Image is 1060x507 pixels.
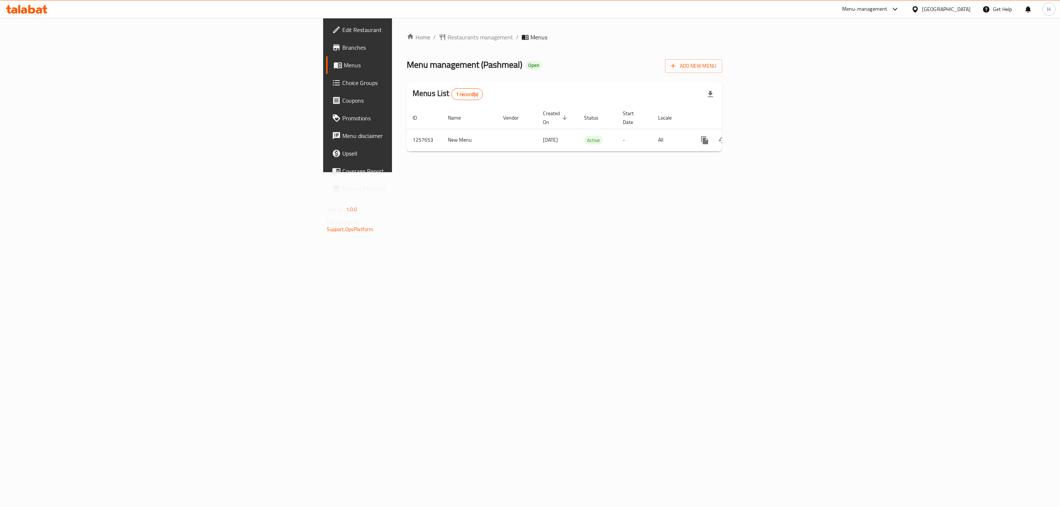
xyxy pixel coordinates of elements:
span: Start Date [623,109,643,127]
span: 1 record(s) [452,91,483,98]
a: Branches [326,39,500,56]
table: enhanced table [407,107,773,152]
span: Coupons [342,96,494,105]
td: - [617,129,652,151]
td: All [652,129,690,151]
span: Choice Groups [342,78,494,87]
span: Open [525,62,542,68]
h2: Menus List [413,88,483,100]
div: Open [525,61,542,70]
a: Grocery Checklist [326,180,500,198]
a: Coupons [326,92,500,109]
a: Coverage Report [326,162,500,180]
span: Active [584,136,603,145]
span: Add New Menu [671,61,716,71]
li: / [516,33,519,42]
div: Total records count [451,88,483,100]
span: Locale [658,113,681,122]
span: Version: [327,205,345,214]
span: [DATE] [543,135,558,145]
span: Menu disclaimer [342,131,494,140]
button: Add New Menu [665,59,722,73]
nav: breadcrumb [407,33,722,42]
span: Name [448,113,470,122]
span: Upsell [342,149,494,158]
a: Menus [326,56,500,74]
a: Edit Restaurant [326,21,500,39]
a: Choice Groups [326,74,500,92]
span: Created On [543,109,569,127]
button: Change Status [714,131,731,149]
span: Coverage Report [342,167,494,175]
a: Upsell [326,145,500,162]
a: Menu disclaimer [326,127,500,145]
span: Menus [530,33,547,42]
span: Edit Restaurant [342,25,494,34]
span: Promotions [342,114,494,123]
span: Vendor [503,113,528,122]
span: Branches [342,43,494,52]
a: Support.OpsPlatform [327,224,374,234]
div: [GEOGRAPHIC_DATA] [922,5,971,13]
span: ID [413,113,427,122]
th: Actions [690,107,773,129]
span: Menus [344,61,494,70]
div: Export file [702,85,719,103]
span: 1.0.0 [346,205,357,214]
span: Grocery Checklist [342,184,494,193]
a: Promotions [326,109,500,127]
button: more [696,131,714,149]
div: Menu-management [842,5,887,14]
span: Get support on: [327,217,361,227]
span: H [1047,5,1050,13]
span: Status [584,113,608,122]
